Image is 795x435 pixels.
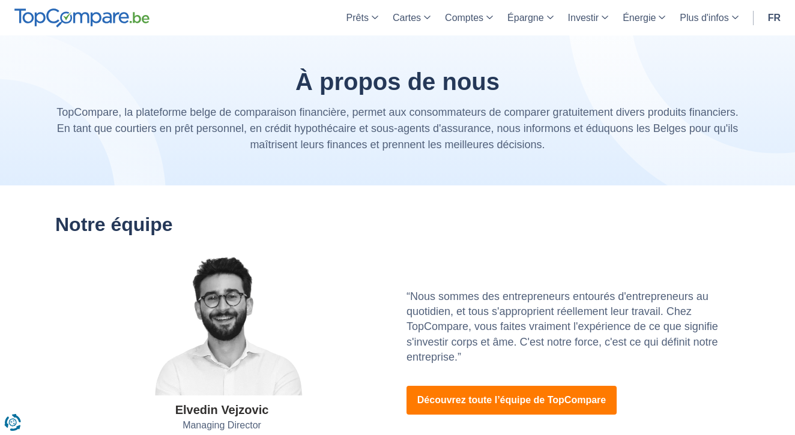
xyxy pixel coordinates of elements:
[14,8,150,28] img: TopCompare
[407,386,617,415] a: Découvrez toute l’équipe de TopCompare
[175,401,269,419] div: Elvedin Vejzovic
[55,214,740,235] h2: Notre équipe
[55,104,740,153] p: TopCompare, la plateforme belge de comparaison financière, permet aux consommateurs de comparer g...
[126,253,318,395] img: Elvedin Vejzovic
[55,68,740,95] h1: À propos de nous
[183,419,261,433] span: Managing Director
[407,289,740,365] p: “Nous sommes des entrepreneurs entourés d'entrepreneurs au quotidien, et tous s'approprient réell...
